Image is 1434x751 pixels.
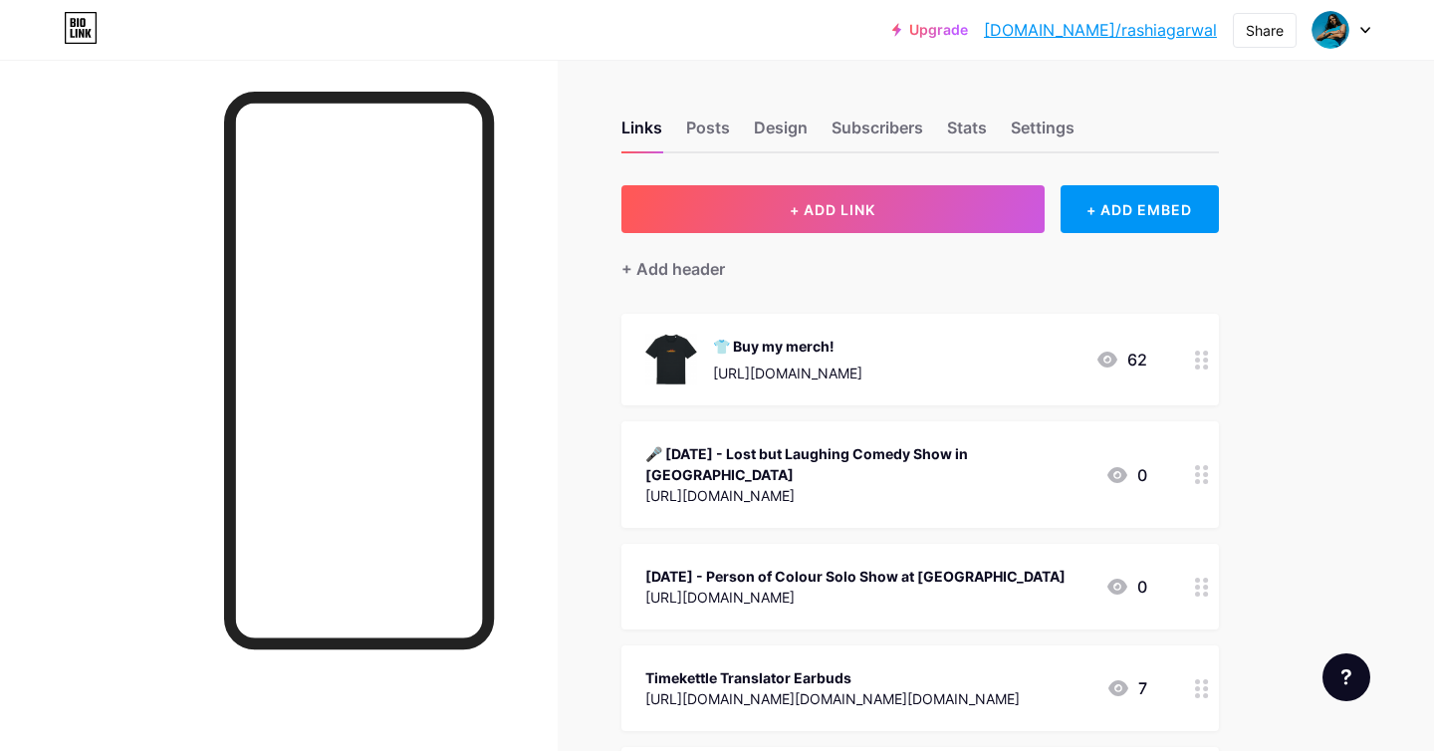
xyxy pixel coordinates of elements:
[645,334,697,385] img: 👕 Buy my merch!
[832,116,923,151] div: Subscribers
[1095,348,1147,372] div: 62
[621,185,1045,233] button: + ADD LINK
[621,116,662,151] div: Links
[790,201,875,218] span: + ADD LINK
[892,22,968,38] a: Upgrade
[621,257,725,281] div: + Add header
[645,587,1066,608] div: [URL][DOMAIN_NAME]
[754,116,808,151] div: Design
[1061,185,1219,233] div: + ADD EMBED
[645,688,1020,709] div: [URL][DOMAIN_NAME][DOMAIN_NAME][DOMAIN_NAME]
[713,336,862,357] div: 👕 Buy my merch!
[686,116,730,151] div: Posts
[645,443,1089,485] div: 🎤 [DATE] - Lost but Laughing Comedy Show in [GEOGRAPHIC_DATA]
[645,566,1066,587] div: [DATE] - Person of Colour Solo Show at [GEOGRAPHIC_DATA]
[984,18,1217,42] a: [DOMAIN_NAME]/rashiagarwal
[1106,676,1147,700] div: 7
[713,363,862,383] div: [URL][DOMAIN_NAME]
[1246,20,1284,41] div: Share
[645,667,1020,688] div: Timekettle Translator Earbuds
[645,485,1089,506] div: [URL][DOMAIN_NAME]
[1011,116,1075,151] div: Settings
[1105,463,1147,487] div: 0
[1312,11,1349,49] img: rashiagarwal
[1105,575,1147,599] div: 0
[947,116,987,151] div: Stats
